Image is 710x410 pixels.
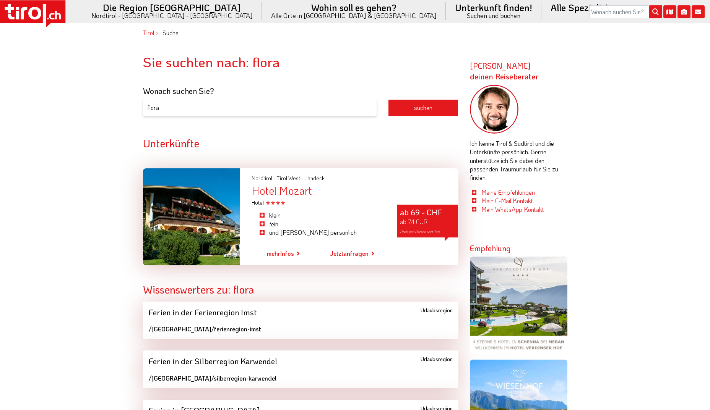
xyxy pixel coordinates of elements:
[143,284,458,295] h2: Wissenswerters zu: flora
[143,302,458,339] a: Ferien in der Ferienregion ImstUrlaubsregion /[GEOGRAPHIC_DATA]/ferienregion-imst
[481,197,533,205] a: Mein E-Mail Kontakt
[330,249,343,257] span: Jetzt
[421,356,453,363] span: Urlaubsregion
[589,5,662,18] input: Wonach suchen Sie?
[143,137,458,149] h2: Unterkünfte
[267,245,294,263] a: mehrInfos
[258,228,385,237] li: und [PERSON_NAME] persönlich
[267,249,280,257] span: mehr
[470,61,539,81] strong: [PERSON_NAME]
[149,307,453,317] div: Ferien in der Ferienregion Imst
[143,86,458,95] h3: Wonach suchen Sie?
[143,54,458,69] h1: Sie suchten nach: flora
[149,374,453,383] div: /[GEOGRAPHIC_DATA]/silberregion-karwendel
[400,229,440,234] span: Preis pro Person und Tag
[258,220,385,228] li: fein
[143,29,154,37] a: Tirol
[258,211,385,220] li: klein
[481,205,544,213] a: Mein WhatsApp Kontakt
[397,205,458,237] div: ab 69 - CHF
[252,185,458,196] div: Hotel Mozart
[162,29,179,37] em: Suche
[330,245,369,263] a: Jetztanfragen
[470,71,539,81] span: deinen Reiseberater
[455,12,532,19] small: Suchen und buchen
[143,350,458,388] a: Ferien in der Silberregion KarwendelUrlaubsregion /[GEOGRAPHIC_DATA]/silberregion-karwendel
[143,99,377,116] input: Suchbegriff eingeben
[470,85,519,134] img: frag-markus.png
[692,5,705,18] i: Kontakt
[91,12,253,19] small: Nordtirol - [GEOGRAPHIC_DATA] - [GEOGRAPHIC_DATA]
[400,218,427,226] span: ab 74 EUR
[470,243,511,253] strong: Empfehlung
[149,325,453,333] div: /[GEOGRAPHIC_DATA]/ferienregion-imst
[304,174,325,182] span: Landeck
[470,257,567,354] img: verdinserhof.png
[149,356,453,366] div: Ferien in der Silberregion Karwendel
[271,12,437,19] small: Alle Orte in [GEOGRAPHIC_DATA] & [GEOGRAPHIC_DATA]
[276,174,303,182] span: Tirol West -
[252,199,285,206] span: Hotel
[678,5,691,18] i: Fotogalerie
[663,5,676,18] i: Karte öffnen
[421,307,453,314] span: Urlaubsregion
[481,188,535,196] a: Meine Empfehlungen
[470,85,567,214] div: Ich kenne Tirol & Südtirol und die Unterkünfte persönlich. Gerne unterstütze ich Sie dabei den pa...
[388,99,458,116] button: suchen
[252,174,275,182] span: Nordtirol -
